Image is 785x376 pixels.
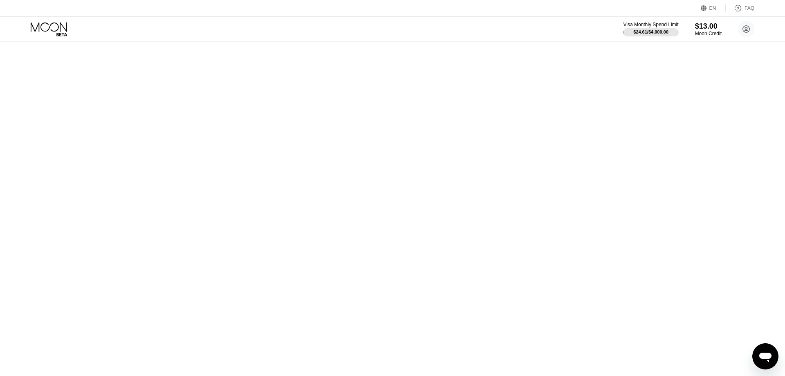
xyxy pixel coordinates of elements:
div: Moon Credit [695,31,722,36]
div: $13.00Moon Credit [695,22,722,36]
div: Visa Monthly Spend Limit [623,22,678,27]
div: $24.61 / $4,000.00 [633,29,668,34]
div: EN [701,4,726,12]
div: Visa Monthly Spend Limit$24.61/$4,000.00 [623,22,678,36]
div: $13.00 [695,22,722,31]
div: FAQ [726,4,754,12]
div: EN [709,5,716,11]
iframe: Button to launch messaging window [752,343,778,369]
div: FAQ [745,5,754,11]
